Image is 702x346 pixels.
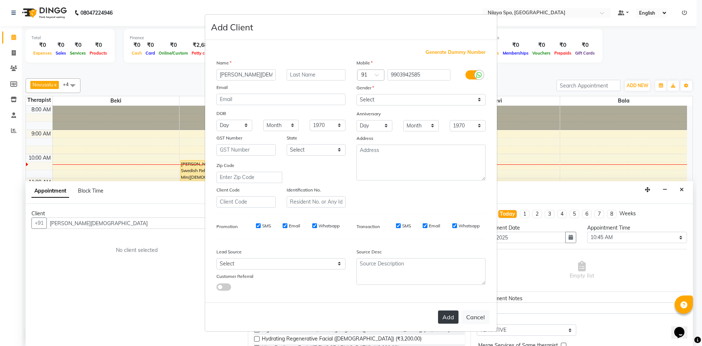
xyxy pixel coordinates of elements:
label: Email [216,84,228,91]
input: GST Number [216,144,276,156]
label: Transaction [356,223,380,230]
label: Customer Referral [216,273,253,280]
input: Enter Zip Code [216,172,282,183]
label: Zip Code [216,162,234,169]
label: Gender [356,85,374,91]
label: Email [429,223,440,229]
label: State [287,135,297,141]
label: GST Number [216,135,242,141]
label: SMS [402,223,411,229]
input: Email [216,94,346,105]
label: Client Code [216,187,240,193]
label: SMS [262,223,271,229]
button: Add [438,310,458,324]
label: Email [289,223,300,229]
label: Mobile [356,60,373,66]
input: Resident No. or Any Id [287,196,346,208]
span: Generate Dummy Number [426,49,486,56]
button: Cancel [461,310,490,324]
label: Address [356,135,373,142]
label: DOB [216,110,226,117]
h4: Add Client [211,21,253,34]
input: Mobile [388,69,451,81]
input: Last Name [287,69,346,81]
label: Whatsapp [458,223,480,229]
label: Source Desc [356,249,382,255]
label: Anniversary [356,111,381,117]
input: Client Code [216,196,276,208]
label: Promotion [216,223,238,230]
label: Identification No. [287,187,321,193]
label: Lead Source [216,249,242,255]
label: Name [216,60,231,66]
label: Whatsapp [318,223,340,229]
input: First Name [216,69,276,81]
